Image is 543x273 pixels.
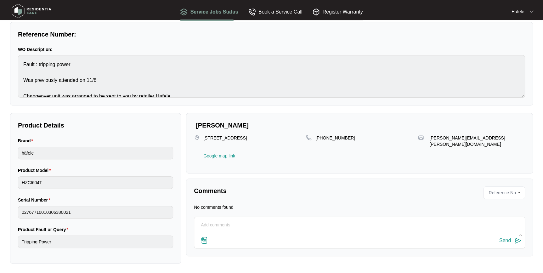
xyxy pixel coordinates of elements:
[312,8,363,16] div: Register Warranty
[9,2,54,20] img: residentia care logo
[18,138,36,144] label: Brand
[196,121,525,130] p: [PERSON_NAME]
[180,8,188,16] img: Service Jobs Status icon
[418,135,424,140] img: map-pin
[499,236,522,245] button: Send
[203,154,235,158] a: Google map link
[499,238,511,243] div: Send
[194,204,233,210] p: No comments found
[18,167,54,173] label: Product Model
[248,8,256,16] img: Book a Service Call icon
[18,206,173,219] input: Serial Number
[18,30,76,39] p: Reference Number:
[486,188,517,197] span: Reference No.
[201,236,208,244] img: file-attachment-doc.svg
[18,46,525,53] p: WO Description:
[530,10,534,13] img: dropdown arrow
[518,188,522,197] p: -
[18,236,173,248] input: Product Fault or Query
[180,8,238,16] div: Service Jobs Status
[315,135,355,141] p: [PHONE_NUMBER]
[18,226,71,233] label: Product Fault or Query
[514,237,522,244] img: send-icon.svg
[18,176,173,189] input: Product Model
[18,55,525,98] textarea: Fault : tripping power Was previously attended on 11/8 Changeover unit was arranged to be sent to...
[194,135,200,140] img: map-pin
[18,147,173,159] input: Brand
[18,197,53,203] label: Serial Number
[194,186,355,195] p: Comments
[429,135,525,147] p: [PERSON_NAME][EMAIL_ADDRESS][PERSON_NAME][DOMAIN_NAME]
[312,8,320,16] img: Register Warranty icon
[203,135,247,147] p: [STREET_ADDRESS]
[248,8,303,16] div: Book a Service Call
[306,135,312,140] img: map-pin
[18,121,173,130] p: Product Details
[512,9,524,15] p: Hafele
